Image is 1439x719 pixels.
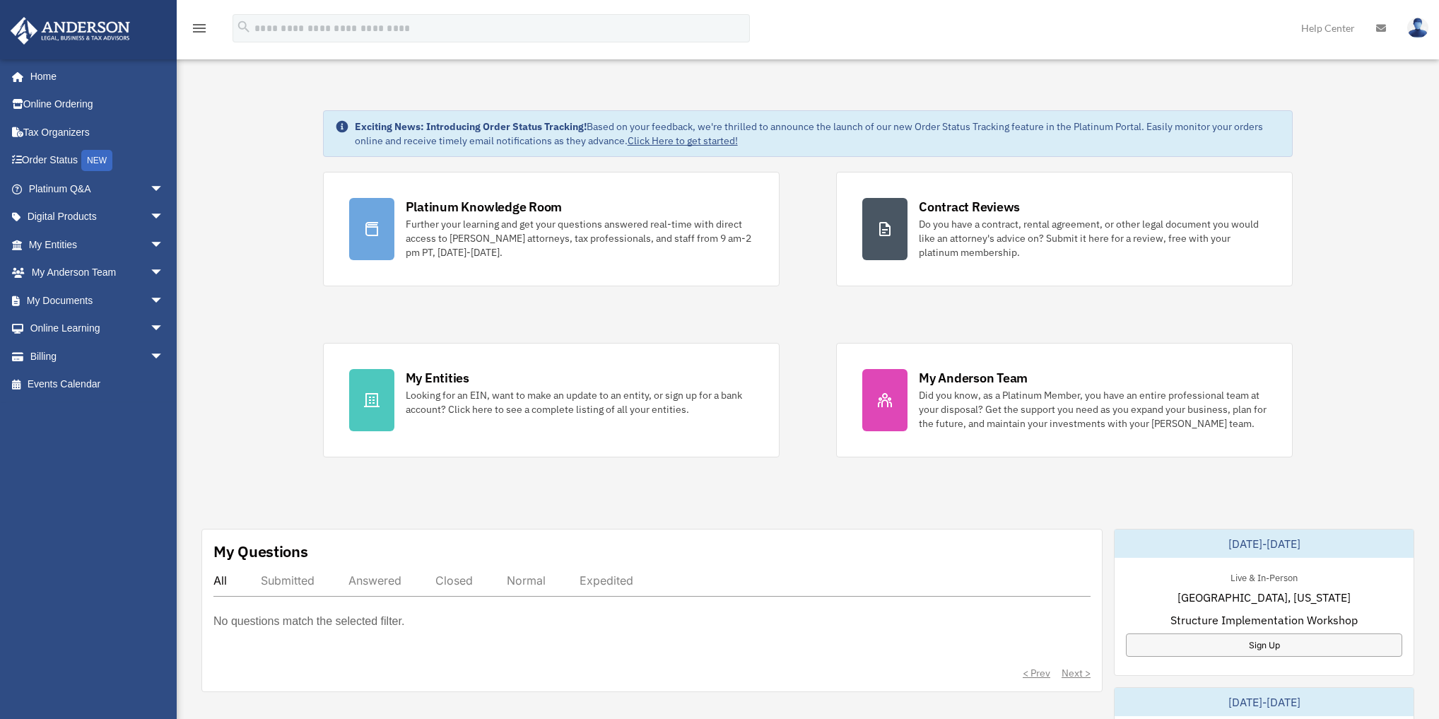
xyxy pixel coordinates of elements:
span: arrow_drop_down [150,230,178,259]
div: All [213,573,227,588]
a: Platinum Knowledge Room Further your learning and get your questions answered real-time with dire... [323,172,780,286]
a: Events Calendar [10,370,185,399]
div: My Entities [406,369,469,387]
strong: Exciting News: Introducing Order Status Tracking! [355,120,587,133]
div: Based on your feedback, we're thrilled to announce the launch of our new Order Status Tracking fe... [355,119,1281,148]
span: arrow_drop_down [150,342,178,371]
i: search [236,19,252,35]
a: Online Learningarrow_drop_down [10,315,185,343]
a: Home [10,62,178,90]
a: Order StatusNEW [10,146,185,175]
span: [GEOGRAPHIC_DATA], [US_STATE] [1177,589,1351,606]
div: Platinum Knowledge Room [406,198,563,216]
a: My Entities Looking for an EIN, want to make an update to an entity, or sign up for a bank accoun... [323,343,780,457]
div: Expedited [580,573,633,588]
span: Structure Implementation Workshop [1170,612,1358,629]
div: My Anderson Team [919,369,1028,387]
a: Tax Organizers [10,118,185,146]
a: Sign Up [1126,633,1402,657]
div: NEW [81,150,112,171]
a: My Entitiesarrow_drop_down [10,230,185,259]
div: [DATE]-[DATE] [1115,688,1414,716]
a: Platinum Q&Aarrow_drop_down [10,175,185,203]
img: Anderson Advisors Platinum Portal [6,17,134,45]
div: Further your learning and get your questions answered real-time with direct access to [PERSON_NAM... [406,217,753,259]
a: Digital Productsarrow_drop_down [10,203,185,231]
span: arrow_drop_down [150,203,178,232]
div: Answered [348,573,401,588]
a: My Anderson Team Did you know, as a Platinum Member, you have an entire professional team at your... [836,343,1293,457]
span: arrow_drop_down [150,259,178,288]
span: arrow_drop_down [150,286,178,315]
div: My Questions [213,541,308,562]
span: arrow_drop_down [150,315,178,344]
a: menu [191,25,208,37]
div: Normal [507,573,546,588]
p: No questions match the selected filter. [213,612,404,631]
i: menu [191,20,208,37]
a: Online Ordering [10,90,185,119]
a: My Anderson Teamarrow_drop_down [10,259,185,287]
a: My Documentsarrow_drop_down [10,286,185,315]
a: Click Here to get started! [628,134,738,147]
a: Billingarrow_drop_down [10,342,185,370]
a: Contract Reviews Do you have a contract, rental agreement, or other legal document you would like... [836,172,1293,286]
div: Live & In-Person [1219,569,1309,584]
div: [DATE]-[DATE] [1115,530,1414,558]
div: Looking for an EIN, want to make an update to an entity, or sign up for a bank account? Click her... [406,388,753,416]
div: Closed [435,573,473,588]
div: Contract Reviews [919,198,1020,216]
div: Do you have a contract, rental agreement, or other legal document you would like an attorney's ad... [919,217,1267,259]
span: arrow_drop_down [150,175,178,204]
img: User Pic [1407,18,1428,38]
div: Did you know, as a Platinum Member, you have an entire professional team at your disposal? Get th... [919,388,1267,431]
div: Submitted [261,573,315,588]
